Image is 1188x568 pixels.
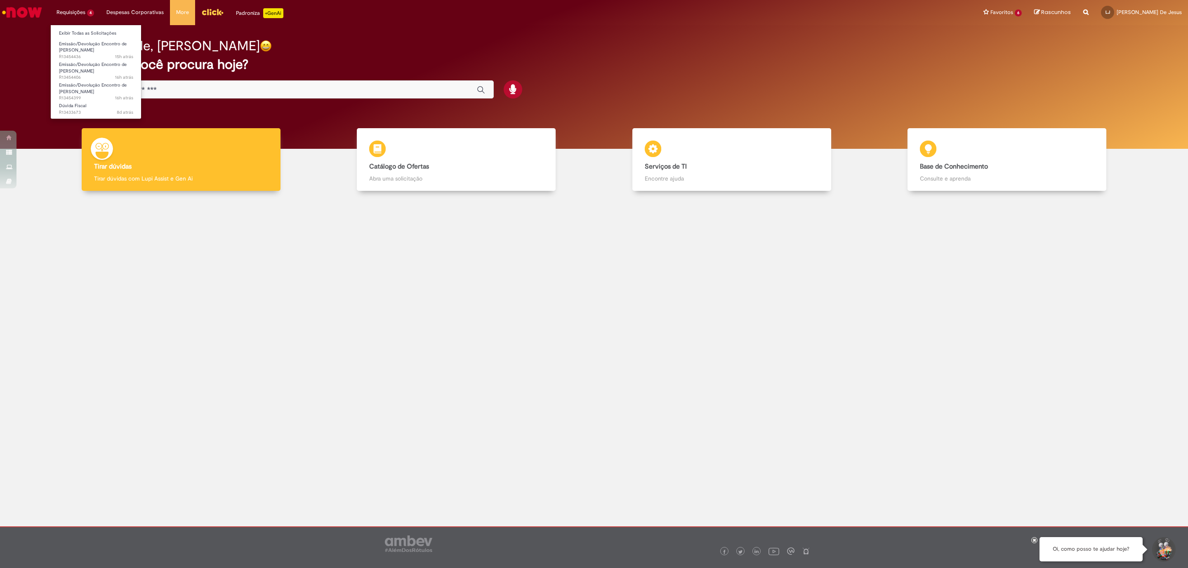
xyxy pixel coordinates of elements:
[57,8,85,16] span: Requisições
[1015,9,1022,16] span: 6
[1117,9,1182,16] span: [PERSON_NAME] De Jesus
[43,128,319,191] a: Tirar dúvidas Tirar dúvidas com Lupi Assist e Gen Ai
[87,9,94,16] span: 4
[115,54,133,60] span: 15h atrás
[1041,8,1071,16] span: Rascunhos
[369,174,543,183] p: Abra uma solicitação
[50,25,141,119] ul: Requisições
[645,162,687,171] b: Serviços de TI
[319,128,594,191] a: Catálogo de Ofertas Abra uma solicitação
[93,57,1095,72] h2: O que você procura hoje?
[106,8,164,16] span: Despesas Corporativas
[59,41,127,54] span: Emissão/Devolução Encontro de [PERSON_NAME]
[93,39,260,53] h2: Boa tarde, [PERSON_NAME]
[920,174,1094,183] p: Consulte e aprenda
[59,74,133,81] span: R13454406
[51,29,141,38] a: Exibir Todas as Solicitações
[176,8,189,16] span: More
[59,103,86,109] span: Dúvida Fiscal
[115,54,133,60] time: 27/08/2025 23:27:58
[787,547,794,555] img: logo_footer_workplace.png
[645,174,819,183] p: Encontre ajuda
[1151,537,1176,562] button: Iniciar Conversa de Suporte
[1039,537,1143,561] div: Oi, como posso te ajudar hoje?
[51,81,141,99] a: Aberto R13454399 : Emissão/Devolução Encontro de Contas Fornecedor
[59,54,133,60] span: R13454436
[802,547,810,555] img: logo_footer_naosei.png
[263,8,283,18] p: +GenAi
[117,109,133,115] time: 20/08/2025 16:57:56
[117,109,133,115] span: 8d atrás
[115,74,133,80] span: 16h atrás
[59,61,127,74] span: Emissão/Devolução Encontro de [PERSON_NAME]
[51,60,141,78] a: Aberto R13454406 : Emissão/Devolução Encontro de Contas Fornecedor
[768,546,779,556] img: logo_footer_youtube.png
[59,109,133,116] span: R13433673
[51,40,141,57] a: Aberto R13454436 : Emissão/Devolução Encontro de Contas Fornecedor
[260,40,272,52] img: happy-face.png
[115,95,133,101] time: 27/08/2025 23:08:00
[369,162,429,171] b: Catálogo de Ofertas
[385,535,432,552] img: logo_footer_ambev_rotulo_gray.png
[920,162,988,171] b: Base de Conhecimento
[1105,9,1110,15] span: LJ
[236,8,283,18] div: Padroniza
[115,95,133,101] span: 16h atrás
[59,82,127,95] span: Emissão/Devolução Encontro de [PERSON_NAME]
[594,128,870,191] a: Serviços de TI Encontre ajuda
[738,550,742,554] img: logo_footer_twitter.png
[1,4,43,21] img: ServiceNow
[59,95,133,101] span: R13454399
[990,8,1013,16] span: Favoritos
[115,74,133,80] time: 27/08/2025 23:18:28
[94,162,132,171] b: Tirar dúvidas
[870,128,1145,191] a: Base de Conhecimento Consulte e aprenda
[201,6,224,18] img: click_logo_yellow_360x200.png
[1034,9,1071,16] a: Rascunhos
[722,550,726,554] img: logo_footer_facebook.png
[754,549,759,554] img: logo_footer_linkedin.png
[94,174,268,183] p: Tirar dúvidas com Lupi Assist e Gen Ai
[51,101,141,117] a: Aberto R13433673 : Dúvida Fiscal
